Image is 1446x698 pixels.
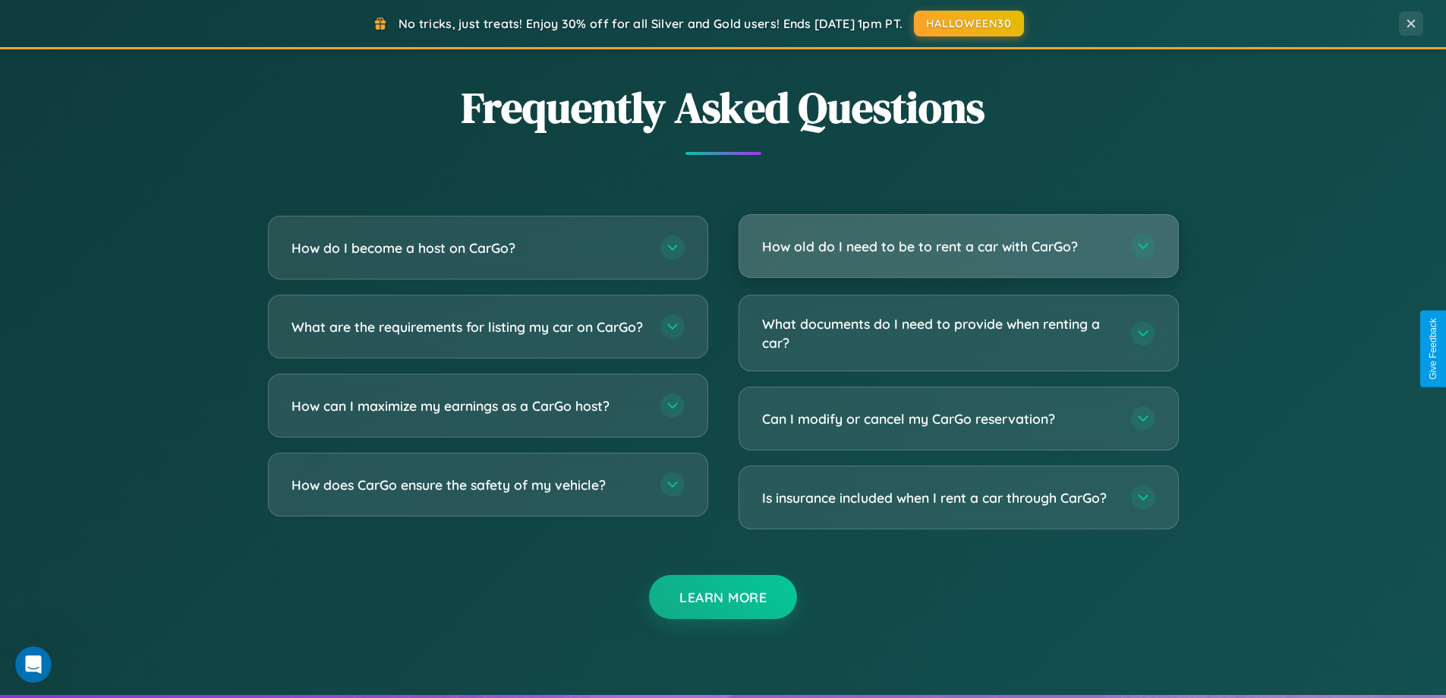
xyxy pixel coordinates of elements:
[762,237,1116,256] h3: How old do I need to be to rent a car with CarGo?
[291,238,645,257] h3: How do I become a host on CarGo?
[762,314,1116,352] h3: What documents do I need to provide when renting a car?
[291,475,645,494] h3: How does CarGo ensure the safety of my vehicle?
[399,16,903,31] span: No tricks, just treats! Enjoy 30% off for all Silver and Gold users! Ends [DATE] 1pm PT.
[291,317,645,336] h3: What are the requirements for listing my car on CarGo?
[914,11,1024,36] button: HALLOWEEN30
[762,488,1116,507] h3: Is insurance included when I rent a car through CarGo?
[15,646,52,683] iframe: Intercom live chat
[649,575,797,619] button: Learn More
[762,409,1116,428] h3: Can I modify or cancel my CarGo reservation?
[1428,318,1438,380] div: Give Feedback
[268,78,1179,137] h2: Frequently Asked Questions
[291,396,645,415] h3: How can I maximize my earnings as a CarGo host?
